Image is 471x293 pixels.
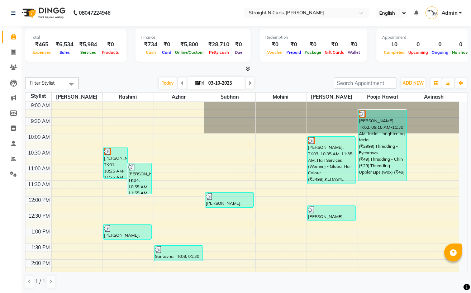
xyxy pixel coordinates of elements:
span: Rashmi [103,93,153,101]
div: 12:00 PM [27,197,51,204]
span: Today [159,77,177,89]
div: ₹0 [232,41,245,49]
div: Appointment [382,34,471,41]
div: ₹0 [160,41,173,49]
div: [PERSON_NAME], TK04, 10:55 AM-11:55 AM, [PERSON_NAME] Wax - Full Arms With U Arms (₹599),Threadin... [128,163,152,194]
span: Completed [382,50,406,55]
span: Filter Stylist [30,80,55,86]
span: Due [233,50,244,55]
span: Services [78,50,98,55]
span: Admin [442,9,457,17]
div: 11:00 AM [27,165,51,173]
div: ₹0 [265,41,285,49]
img: logo [18,3,67,23]
div: 0 [406,41,430,49]
span: Package [303,50,323,55]
span: Subhan [204,93,255,101]
div: 0 [430,41,450,49]
div: ₹5,800 [173,41,205,49]
span: [PERSON_NAME] [52,93,102,101]
span: [PERSON_NAME] [306,93,357,101]
div: Santavna, TK08, 01:30 PM-02:00 PM, Hair Services (Women) - Hair Cut (₹499) [154,246,203,261]
span: Card [160,50,173,55]
span: Petty cash [207,50,231,55]
div: [PERSON_NAME], TK06, 12:15 PM-12:45 PM, Hair Services (Men) - Shave (₹149) [308,206,356,221]
div: 12:30 PM [27,212,51,220]
div: ₹0 [323,41,346,49]
div: 1:00 PM [30,228,51,236]
div: 10:00 AM [27,133,51,141]
iframe: chat widget [441,264,464,286]
span: Sales [58,50,72,55]
div: ₹28,710 [205,41,232,49]
div: [PERSON_NAME], TK01, 10:25 AM-11:25 AM, [PERSON_NAME] Wax - Full Arms With U Arms (₹599),Threadin... [104,147,127,178]
div: ₹6,534 [53,41,76,49]
div: 1:30 PM [30,244,51,251]
span: Azhar [153,93,204,101]
b: 08047224946 [79,3,110,23]
div: 10 [382,41,406,49]
div: 0 [450,41,471,49]
div: Stylist [25,93,51,100]
div: ₹0 [346,41,362,49]
div: 2:00 PM [30,260,51,267]
div: 11:30 AM [27,181,51,188]
span: Gift Cards [323,50,346,55]
div: [PERSON_NAME], TK07, 12:50 PM-01:20 PM, [PERSON_NAME] Wax - Front/Back (full) (₹999) [104,225,152,239]
span: No show [450,50,471,55]
div: 9:30 AM [29,118,51,125]
button: ADD NEW [401,78,425,88]
span: Expenses [31,50,53,55]
span: Ongoing [430,50,450,55]
div: ₹465 [31,41,53,49]
span: Upcoming [406,50,430,55]
div: 10:30 AM [27,149,51,157]
span: Avinash [408,93,459,101]
span: Voucher [265,50,285,55]
div: [PERSON_NAME], TK02, 09:15 AM-11:30 AM, facial - brightening facial (₹2999),Threading - Eyebrows ... [358,110,406,181]
input: Search Appointment [334,77,396,89]
input: 2025-10-03 [206,78,242,89]
span: Fri [193,80,206,86]
div: ₹5,984 [76,41,100,49]
div: ₹0 [285,41,303,49]
div: [PERSON_NAME], TK03, 10:05 AM-11:35 AM, Hair Services (Women) - Global Hair Colour (₹3499),KERASY... [308,137,356,184]
div: ₹0 [303,41,323,49]
span: Products [100,50,121,55]
div: [PERSON_NAME], TK05, 11:50 AM-12:20 PM, Kids - Baby Girl (₹299) [205,193,253,207]
span: Cash [144,50,158,55]
div: ₹0 [100,41,121,49]
span: ADD NEW [403,80,424,86]
img: Admin [425,6,438,19]
span: pooja rawat [357,93,408,101]
div: Redemption [265,34,362,41]
div: 9:00 AM [29,102,51,109]
div: Total [31,34,121,41]
span: Prepaid [285,50,303,55]
span: 1 / 1 [35,278,45,285]
span: Online/Custom [173,50,205,55]
div: ₹734 [141,41,160,49]
div: Finance [141,34,245,41]
span: Wallet [346,50,362,55]
span: Mohini [256,93,306,101]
